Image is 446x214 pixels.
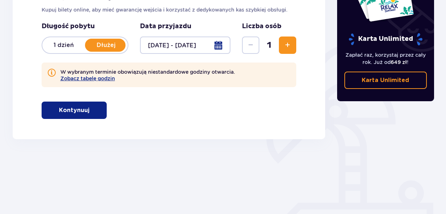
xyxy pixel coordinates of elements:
[348,33,423,46] p: Karta Unlimited
[242,37,259,54] button: Zmniejsz
[362,76,409,84] p: Karta Unlimited
[344,72,427,89] a: Karta Unlimited
[60,68,235,81] p: W wybranym terminie obowiązują niestandardowe godziny otwarcia.
[261,40,277,51] span: 1
[344,51,427,66] p: Zapłać raz, korzystaj przez cały rok. Już od !
[140,22,191,31] p: Data przyjazdu
[279,37,296,54] button: Zwiększ
[391,59,407,65] span: 649 zł
[42,41,85,49] p: 1 dzień
[85,41,128,49] p: Dłużej
[42,6,297,13] p: Kupuj bilety online, aby mieć gwarancję wejścia i korzystać z dedykowanych kas szybkiej obsługi.
[59,106,89,114] p: Kontynuuj
[42,22,128,31] p: Długość pobytu
[242,22,281,31] p: Liczba osób
[42,102,107,119] button: Kontynuuj
[60,76,115,81] button: Zobacz tabelę godzin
